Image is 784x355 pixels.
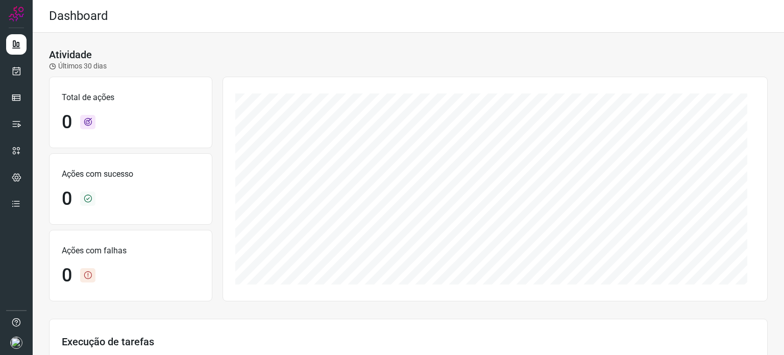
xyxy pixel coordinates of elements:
[62,91,200,104] p: Total de ações
[62,111,72,133] h1: 0
[49,9,108,23] h2: Dashboard
[49,61,107,72] p: Últimos 30 dias
[62,245,200,257] p: Ações com falhas
[62,188,72,210] h1: 0
[62,265,72,287] h1: 0
[9,6,24,21] img: Logo
[62,336,755,348] h3: Execução de tarefas
[62,168,200,180] p: Ações com sucesso
[49,49,92,61] h3: Atividade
